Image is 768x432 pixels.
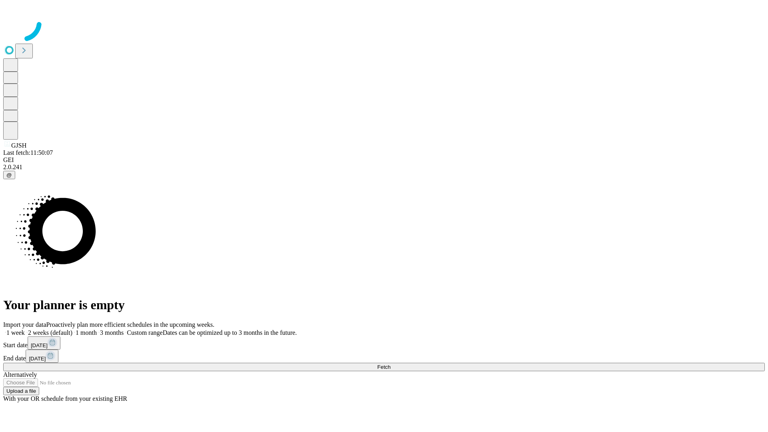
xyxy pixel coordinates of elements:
[6,172,12,178] span: @
[3,164,765,171] div: 2.0.241
[127,329,162,336] span: Custom range
[163,329,297,336] span: Dates can be optimized up to 3 months in the future.
[3,171,15,179] button: @
[28,336,60,350] button: [DATE]
[3,363,765,371] button: Fetch
[3,350,765,363] div: End date
[3,321,46,328] span: Import your data
[11,142,26,149] span: GJSH
[46,321,214,328] span: Proactively plan more efficient schedules in the upcoming weeks.
[3,298,765,312] h1: Your planner is empty
[100,329,124,336] span: 3 months
[26,350,58,363] button: [DATE]
[3,149,53,156] span: Last fetch: 11:50:07
[377,364,390,370] span: Fetch
[3,395,127,402] span: With your OR schedule from your existing EHR
[31,342,48,348] span: [DATE]
[3,387,39,395] button: Upload a file
[28,329,72,336] span: 2 weeks (default)
[29,356,46,362] span: [DATE]
[3,371,37,378] span: Alternatively
[6,329,25,336] span: 1 week
[3,156,765,164] div: GEI
[76,329,97,336] span: 1 month
[3,336,765,350] div: Start date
